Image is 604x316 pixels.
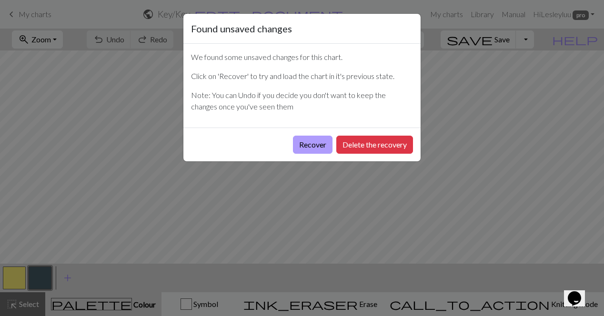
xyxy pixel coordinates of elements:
[191,51,413,63] p: We found some unsaved changes for this chart.
[336,136,413,154] button: Delete the recovery
[564,278,594,306] iframe: chat widget
[191,89,413,112] p: Note: You can Undo if you decide you don't want to keep the changes once you've seen them
[191,21,292,36] h5: Found unsaved changes
[191,70,413,82] p: Click on 'Recover' to try and load the chart in it's previous state.
[293,136,332,154] button: Recover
